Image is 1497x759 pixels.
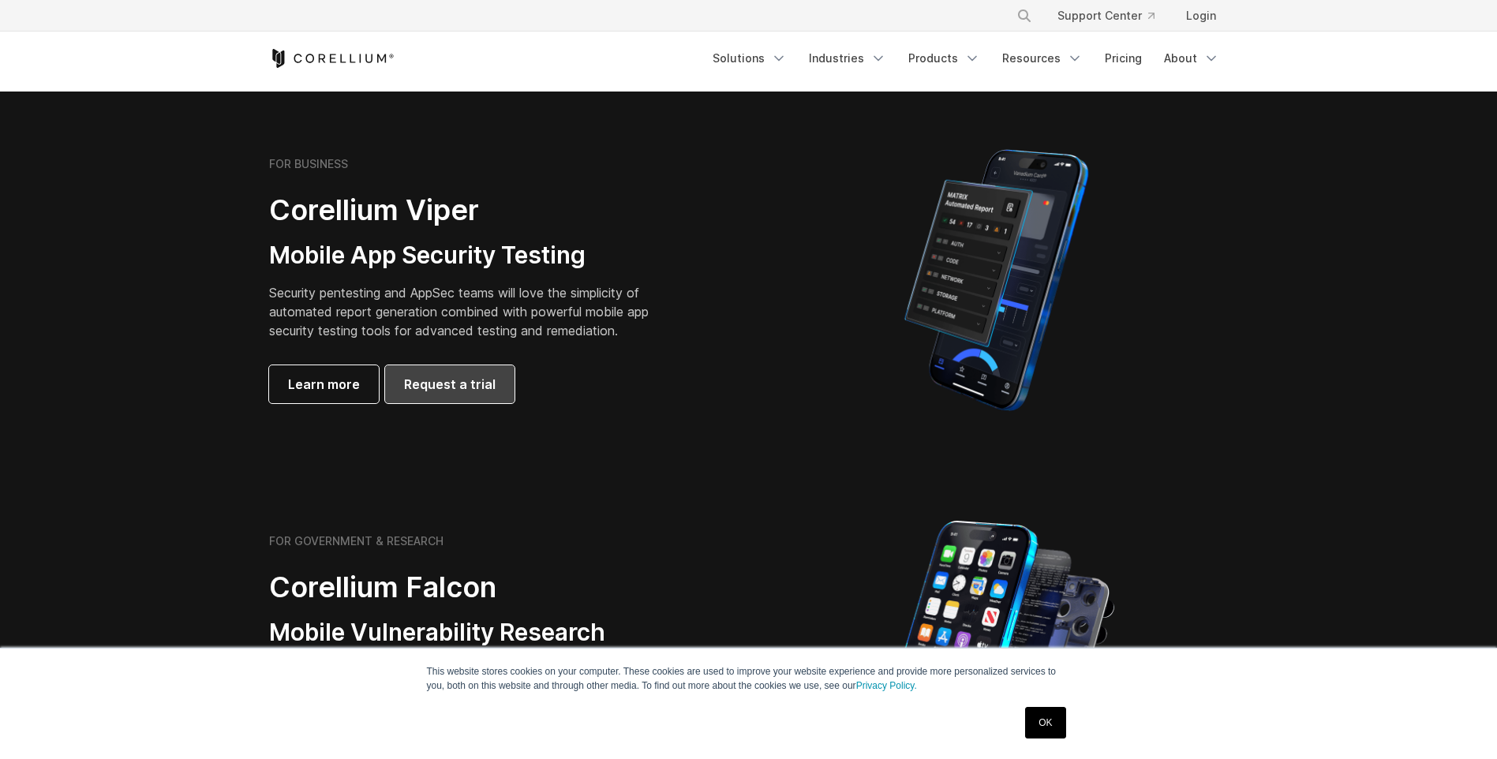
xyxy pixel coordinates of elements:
a: Privacy Policy. [856,680,917,691]
span: Request a trial [404,375,496,394]
h3: Mobile App Security Testing [269,241,673,271]
a: OK [1025,707,1065,738]
a: Corellium Home [269,49,395,68]
a: Industries [799,44,896,73]
h6: FOR GOVERNMENT & RESEARCH [269,534,443,548]
a: Login [1173,2,1229,30]
img: Corellium MATRIX automated report on iPhone showing app vulnerability test results across securit... [878,142,1115,418]
a: About [1155,44,1229,73]
span: Learn more [288,375,360,394]
a: Solutions [703,44,796,73]
a: Resources [993,44,1092,73]
div: Navigation Menu [997,2,1229,30]
button: Search [1010,2,1039,30]
a: Pricing [1095,44,1151,73]
p: This website stores cookies on your computer. These cookies are used to improve your website expe... [427,664,1071,693]
h2: Corellium Falcon [269,570,711,605]
div: Navigation Menu [703,44,1229,73]
a: Request a trial [385,365,515,403]
a: Products [899,44,990,73]
a: Learn more [269,365,379,403]
p: Security pentesting and AppSec teams will love the simplicity of automated report generation comb... [269,283,673,340]
h6: FOR BUSINESS [269,157,348,171]
a: Support Center [1045,2,1167,30]
h2: Corellium Viper [269,193,673,228]
h3: Mobile Vulnerability Research [269,618,711,648]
